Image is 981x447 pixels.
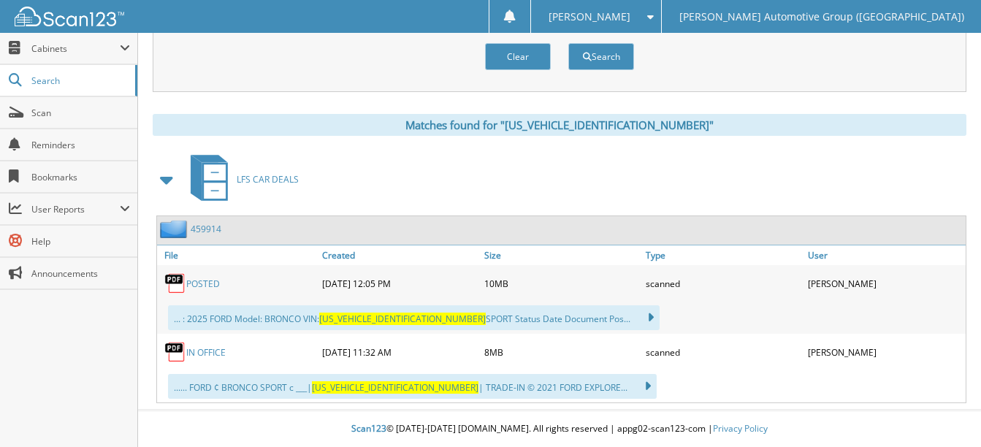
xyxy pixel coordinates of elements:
div: scanned [642,269,803,298]
span: Reminders [31,139,130,151]
div: © [DATE]-[DATE] [DOMAIN_NAME]. All rights reserved | appg02-scan123-com | [138,411,981,447]
button: Search [568,43,634,70]
div: 10MB [481,269,642,298]
span: Announcements [31,267,130,280]
a: File [157,245,318,265]
span: [PERSON_NAME] Automotive Group ([GEOGRAPHIC_DATA]) [679,12,964,21]
img: folder2.png [160,220,191,238]
a: Type [642,245,803,265]
button: Clear [485,43,551,70]
span: User Reports [31,203,120,215]
div: [DATE] 12:05 PM [318,269,480,298]
div: [DATE] 11:32 AM [318,337,480,367]
a: IN OFFICE [186,346,226,359]
span: Scan123 [351,422,386,435]
span: Bookmarks [31,171,130,183]
span: [PERSON_NAME] [549,12,630,21]
span: Help [31,235,130,248]
span: [US_VEHICLE_IDENTIFICATION_NUMBER] [319,313,486,325]
a: POSTED [186,278,220,290]
span: [US_VEHICLE_IDENTIFICATION_NUMBER] [312,381,478,394]
div: [PERSON_NAME] [804,269,966,298]
div: ... : 2025 FORD Model: BRONCO VIN: SPORT Status Date Document Pos... [168,305,660,330]
span: Scan [31,107,130,119]
img: PDF.png [164,341,186,363]
div: 8MB [481,337,642,367]
a: LFS CAR DEALS [182,150,299,208]
div: ...... FORD ¢ BRONCO SPORT c ___| | TRADE-IN © 2021 FORD EXPLORE... [168,374,657,399]
div: scanned [642,337,803,367]
div: [PERSON_NAME] [804,337,966,367]
a: 459914 [191,223,221,235]
a: Privacy Policy [713,422,768,435]
img: PDF.png [164,272,186,294]
a: User [804,245,966,265]
span: Cabinets [31,42,120,55]
div: Matches found for "[US_VEHICLE_IDENTIFICATION_NUMBER]" [153,114,966,136]
a: Size [481,245,642,265]
span: Search [31,74,128,87]
span: LFS CAR DEALS [237,173,299,186]
a: Created [318,245,480,265]
img: scan123-logo-white.svg [15,7,124,26]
